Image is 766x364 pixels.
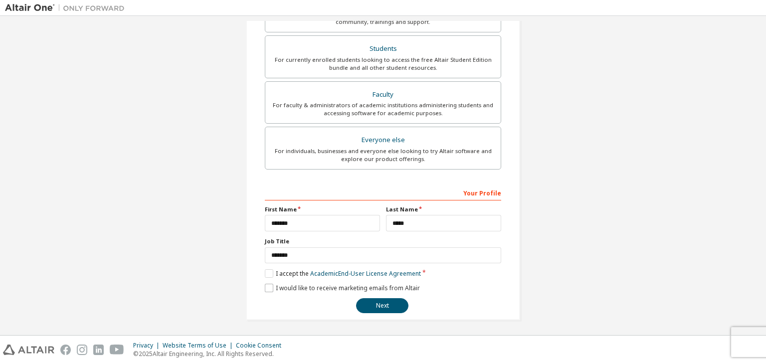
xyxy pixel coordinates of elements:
label: I accept the [265,269,421,278]
label: I would like to receive marketing emails from Altair [265,284,420,292]
img: linkedin.svg [93,345,104,355]
div: Faculty [271,88,495,102]
div: Students [271,42,495,56]
img: facebook.svg [60,345,71,355]
div: For currently enrolled students looking to access the free Altair Student Edition bundle and all ... [271,56,495,72]
img: altair_logo.svg [3,345,54,355]
button: Next [356,298,408,313]
div: For faculty & administrators of academic institutions administering students and accessing softwa... [271,101,495,117]
label: Job Title [265,237,501,245]
div: Privacy [133,342,163,350]
img: instagram.svg [77,345,87,355]
div: For individuals, businesses and everyone else looking to try Altair software and explore our prod... [271,147,495,163]
label: First Name [265,205,380,213]
img: youtube.svg [110,345,124,355]
label: Last Name [386,205,501,213]
img: Altair One [5,3,130,13]
p: © 2025 Altair Engineering, Inc. All Rights Reserved. [133,350,287,358]
div: Everyone else [271,133,495,147]
div: Website Terms of Use [163,342,236,350]
div: Your Profile [265,184,501,200]
div: Cookie Consent [236,342,287,350]
a: Academic End-User License Agreement [310,269,421,278]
